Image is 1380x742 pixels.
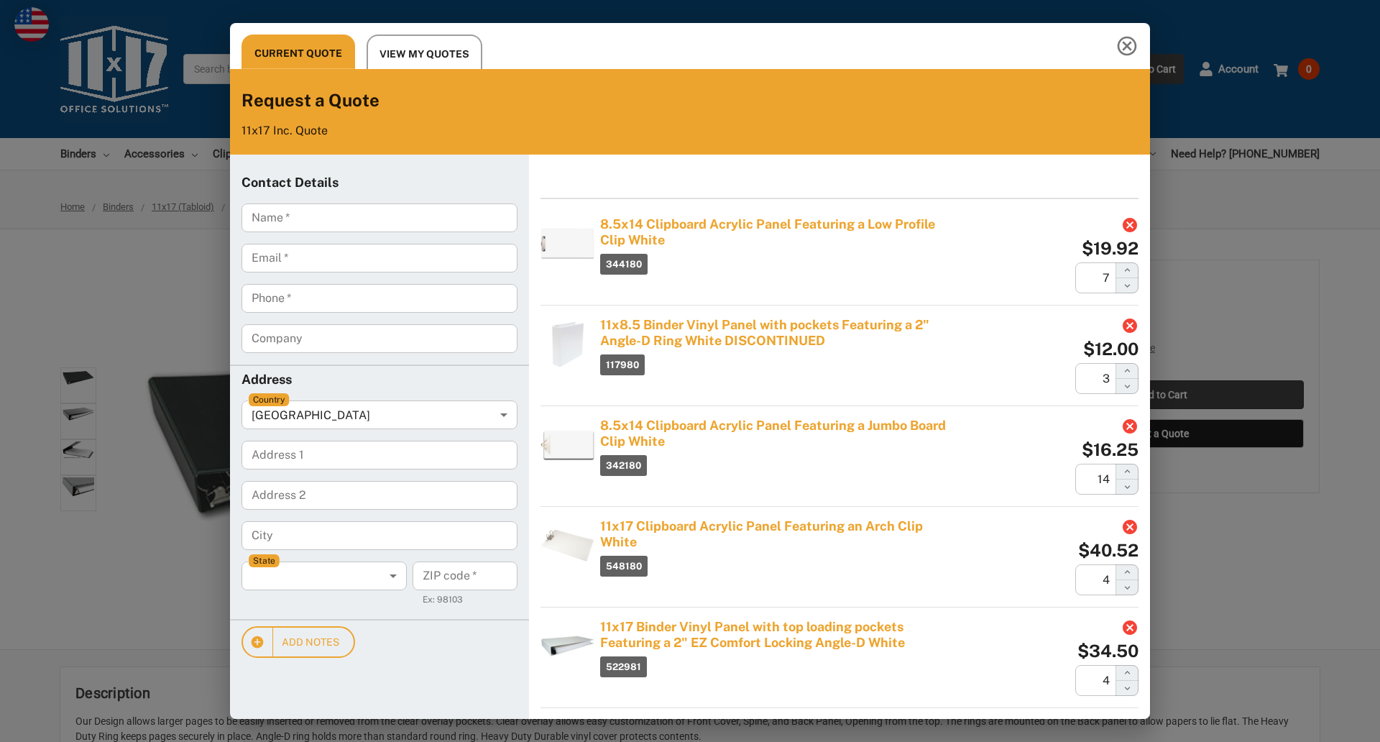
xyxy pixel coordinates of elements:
span: 548180 [600,556,648,577]
p: 11x17 Inc. Quote [241,124,1138,137]
a: 11x17 Clipboard Acrylic Panel Featuring an Arch Clip White [600,518,959,550]
button: Decrease the Quantity [1115,480,1138,495]
div: $40.52 [1078,541,1138,559]
div: $34.50 [1077,642,1138,659]
button: Delete this product [1121,418,1138,435]
h4: Request a Quote [241,89,1138,112]
span: Current Quote [254,45,342,63]
button: Increase the Quantity [1115,665,1138,681]
button: Decrease the Quantity [1115,278,1138,293]
span: 344180 [600,254,648,275]
span: 522981 [600,656,647,677]
p: Ex: 98103 [423,593,507,608]
button: Delete this product [1121,216,1138,234]
input: Address Address 1 [241,441,517,470]
span: Add Notes [257,633,339,651]
a: 11x17 Binder Vinyl Panel with top loading pockets Featuring a 2" EZ Comfort Locking Angle-D White [600,619,959,651]
div: $19.92 [1082,239,1138,257]
img: 11x8.5 Binder Vinyl Panel with pockets Featuring a 2" Angle-D Ring White DISCONTINUED [540,317,594,371]
div: [GEOGRAPHIC_DATA] [241,400,517,429]
img: 8.5x14 Clipboard Acrylic Panel Featuring a Low Profile Clip White [540,216,594,270]
input: Phone [241,284,517,313]
h6: Contact Details [241,175,517,192]
span: 342180 [600,455,647,476]
button: Reveal the notes field [241,626,355,659]
div: $12.00 [1083,340,1138,357]
button: Close this quote dialog [1104,23,1150,69]
span: View My Quotes [379,45,469,63]
a: 11x8.5 Binder Vinyl Panel with pockets Featuring a 2" Angle-D Ring White DISCONTINUED [600,317,959,349]
img: 8.5x14 Clipboard Acrylic Panel Featuring a Jumbo Board Clip White [540,418,594,472]
button: Decrease the Quantity [1115,580,1138,595]
div: $16.25 [1082,441,1138,458]
button: Decrease the Quantity [1115,681,1138,696]
img: 11x17 Clipboard Acrylic Panel Featuring an Arch Clip White [540,518,594,572]
input: Address ZIP code [413,562,517,590]
span: 117980 [600,354,645,375]
a: 8.5x14 Clipboard Acrylic Panel Featuring a Low Profile Clip White [600,216,959,248]
input: Email [241,244,517,272]
img: 11x17 Binder Vinyl Panel with top loading pockets Featuring a 2" EZ Comfort Locking Angle-D White [540,619,594,673]
a: 8.5x14 Clipboard Acrylic Panel Featuring a Jumbo Board Clip White [600,418,959,449]
button: Increase the Quantity [1115,262,1138,278]
h6: Address [241,372,517,389]
input: Address Address 2 [241,481,517,510]
button: Delete this product [1121,317,1138,334]
button: Increase the Quantity [1115,464,1138,480]
button: Increase the Quantity [1115,564,1138,580]
button: Delete this product [1121,619,1138,636]
button: Decrease the Quantity [1115,379,1138,394]
button: Delete this product [1121,518,1138,536]
input: Address City [241,521,517,550]
button: Increase the Quantity [1115,363,1138,379]
input: Company [241,324,517,353]
div: ​ [241,562,401,590]
input: Name [241,203,517,232]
